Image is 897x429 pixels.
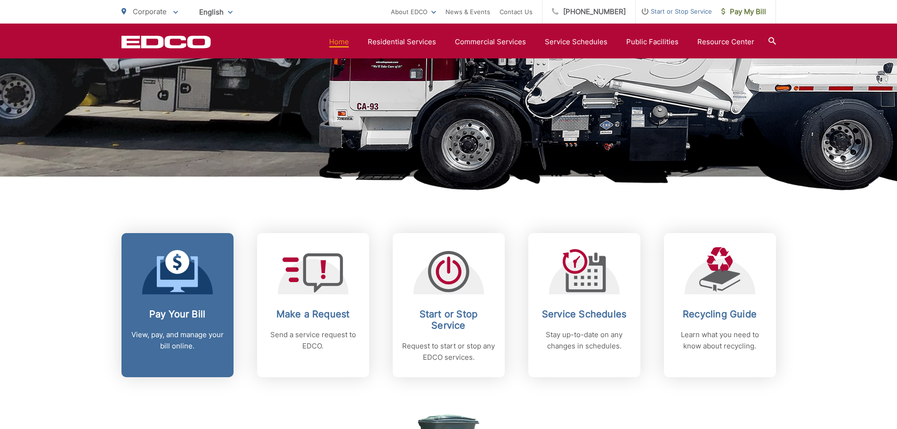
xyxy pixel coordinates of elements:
[121,35,211,49] a: EDCD logo. Return to the homepage.
[391,6,436,17] a: About EDCO
[402,308,495,331] h2: Start or Stop Service
[545,36,607,48] a: Service Schedules
[528,233,640,377] a: Service Schedules Stay up-to-date on any changes in schedules.
[257,233,369,377] a: Make a Request Send a service request to EDCO.
[697,36,754,48] a: Resource Center
[538,308,631,320] h2: Service Schedules
[131,329,224,352] p: View, pay, and manage your bill online.
[267,329,360,352] p: Send a service request to EDCO.
[673,308,767,320] h2: Recycling Guide
[368,36,436,48] a: Residential Services
[445,6,490,17] a: News & Events
[329,36,349,48] a: Home
[192,4,240,20] span: English
[402,340,495,363] p: Request to start or stop any EDCO services.
[131,308,224,320] h2: Pay Your Bill
[133,7,167,16] span: Corporate
[626,36,679,48] a: Public Facilities
[455,36,526,48] a: Commercial Services
[538,329,631,352] p: Stay up-to-date on any changes in schedules.
[721,6,766,17] span: Pay My Bill
[121,233,234,377] a: Pay Your Bill View, pay, and manage your bill online.
[267,308,360,320] h2: Make a Request
[673,329,767,352] p: Learn what you need to know about recycling.
[500,6,533,17] a: Contact Us
[664,233,776,377] a: Recycling Guide Learn what you need to know about recycling.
